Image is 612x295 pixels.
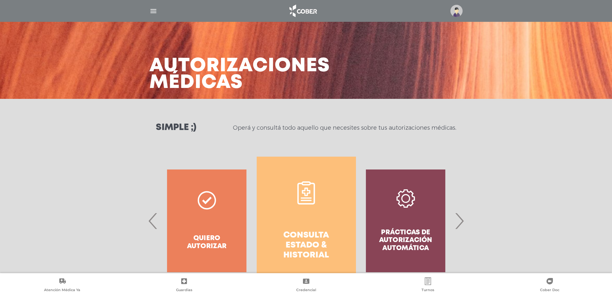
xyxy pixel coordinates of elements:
h4: Consulta estado & historial [268,230,344,261]
img: Cober_menu-lines-white.svg [149,7,157,15]
h3: Simple ;) [156,123,196,132]
span: Credencial [296,288,316,293]
a: Turnos [367,277,489,294]
img: profile-placeholder.svg [450,5,463,17]
a: Guardias [123,277,245,294]
span: Cober Doc [540,288,559,293]
a: Atención Médica Ya [1,277,123,294]
span: Next [453,204,466,238]
a: Consulta estado & historial [257,157,356,285]
a: Cober Doc [489,277,611,294]
h3: Autorizaciones médicas [149,58,330,91]
span: Turnos [421,288,434,293]
span: Atención Médica Ya [44,288,80,293]
span: Previous [147,204,159,238]
span: Guardias [176,288,192,293]
img: logo_cober_home-white.png [286,3,320,19]
p: Operá y consultá todo aquello que necesites sobre tus autorizaciones médicas. [233,124,456,132]
a: Credencial [245,277,367,294]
